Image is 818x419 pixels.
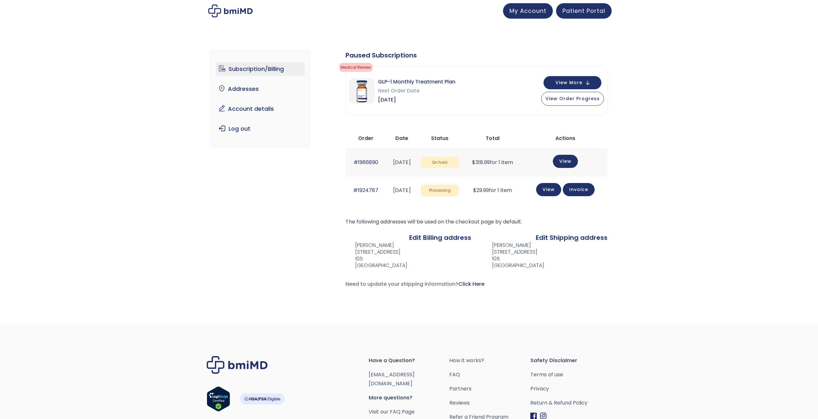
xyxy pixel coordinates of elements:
[346,280,484,288] span: Need to update your shipping information?
[369,371,415,387] a: [EMAIL_ADDRESS][DOMAIN_NAME]
[563,183,595,196] a: Invoice
[472,159,490,166] span: 318.99
[555,135,575,142] span: Actions
[449,398,530,407] a: Reviews
[346,217,607,226] p: The following addresses will be used on the checkout page by default.
[509,7,546,15] span: My Account
[431,135,448,142] span: Status
[395,135,408,142] span: Date
[556,3,612,19] a: Patient Portal
[358,135,373,142] span: Order
[473,187,489,194] span: 29.99
[393,159,411,166] time: [DATE]
[378,95,455,104] span: [DATE]
[530,398,611,407] a: Return & Refund Policy
[354,159,378,166] a: #1966890
[536,233,607,242] a: Edit Shipping address
[346,242,407,269] address: [PERSON_NAME] [STREET_ADDRESS] 105 [GEOGRAPHIC_DATA]
[349,78,375,104] img: GLP-1 Monthly Treatment Plan
[353,187,378,194] a: #1924787
[421,185,459,196] span: Processing
[462,177,523,205] td: for 1 item
[562,7,605,15] span: Patient Portal
[553,155,578,168] a: View
[207,386,230,412] img: Verify Approval for www.bmimd.com
[339,63,373,72] span: Medical Review
[216,62,305,76] a: Subscription/Billing
[409,233,471,242] a: Edit Billing address
[555,81,582,85] span: View More
[473,187,476,194] span: $
[449,356,530,365] a: How it works?
[530,370,611,379] a: Terms of use
[544,76,601,89] button: View More
[449,384,530,393] a: Partners
[369,408,415,415] a: Visit our FAQ Page
[378,86,455,95] span: Next Order Date
[369,356,450,365] span: Have a Question?
[458,280,484,288] a: Click Here
[211,51,310,147] nav: Account pages
[472,159,475,166] span: $
[216,122,305,135] a: Log out
[393,187,411,194] time: [DATE]
[503,3,553,19] a: My Account
[207,386,230,415] a: Verify LegitScript Approval for www.bmimd.com
[421,157,459,169] span: On hold
[216,82,305,96] a: Addresses
[486,135,499,142] span: Total
[369,393,450,402] span: More questions?
[536,183,561,196] a: View
[530,384,611,393] a: Privacy
[208,4,253,17] img: My account
[541,92,604,106] button: View Order Progress
[207,356,268,374] img: Brand Logo
[462,148,523,176] td: for 1 item
[545,95,600,102] span: View Order Progress
[482,242,544,269] address: [PERSON_NAME] [STREET_ADDRESS] 105 [GEOGRAPHIC_DATA]
[216,102,305,116] a: Account details
[449,370,530,379] a: FAQ
[530,356,611,365] span: Safety Disclaimer
[240,393,285,405] img: HSA-FSA
[346,51,607,60] div: Paused Subscriptions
